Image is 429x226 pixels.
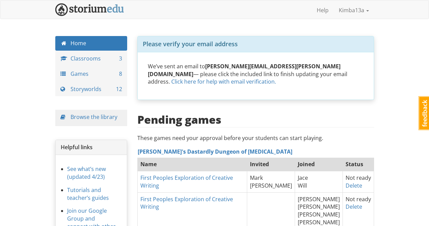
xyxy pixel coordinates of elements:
span: 8 [119,70,122,78]
p: We’ve sent an email to — please click the included link to finish updating your email address. [148,63,364,86]
a: Classrooms 3 [55,51,128,66]
a: First Peoples Exploration of Creative Writing [140,195,233,211]
span: [PERSON_NAME] [250,182,292,189]
span: Please verify your email address [143,40,238,48]
a: Browse the library [71,113,117,121]
a: Help [312,2,334,19]
span: 12 [116,85,122,93]
p: These games need your approval before your students can start playing. [137,134,374,142]
th: Joined [295,158,343,171]
a: [PERSON_NAME]'s Dastardly Dungeon of [MEDICAL_DATA] [138,148,292,155]
span: [PERSON_NAME] [298,195,340,203]
th: Name [138,158,247,171]
a: Storyworlds 12 [55,82,128,97]
h2: Pending games [137,114,221,125]
strong: [PERSON_NAME][EMAIL_ADDRESS][PERSON_NAME][DOMAIN_NAME] [148,63,340,78]
a: Tutorials and teacher’s guides [67,186,109,202]
th: Status [343,158,374,171]
th: Invited [247,158,295,171]
img: StoriumEDU [55,3,124,16]
span: [PERSON_NAME] [298,211,340,218]
span: [PERSON_NAME] [298,203,340,210]
a: Kimba13a [334,2,374,19]
span: 3 [119,55,122,63]
div: Helpful links [56,140,127,155]
a: Click here for help with email verification. [171,78,276,85]
span: Not ready [346,195,371,203]
span: Will [298,182,307,189]
span: Jace [298,174,308,181]
span: [PERSON_NAME] [298,219,340,226]
a: Delete [346,182,362,189]
a: Home [55,36,128,51]
span: Mark [250,174,263,181]
a: Delete [346,203,362,210]
a: Games 8 [55,67,128,81]
a: First Peoples Exploration of Creative Writing [140,174,233,189]
a: See what’s new (updated 4/23) [67,165,106,180]
span: Not ready [346,174,371,181]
